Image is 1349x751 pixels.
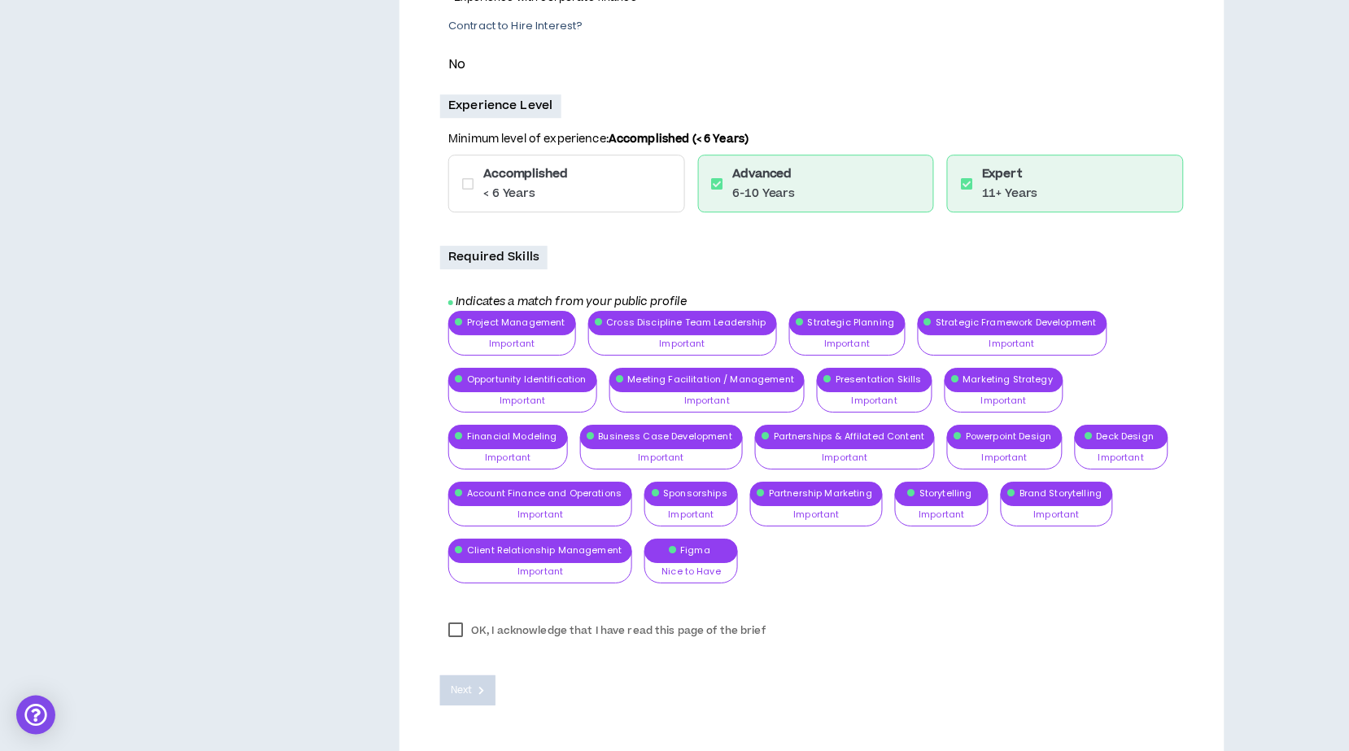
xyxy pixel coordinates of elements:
[609,131,749,147] b: Accomplished (< 6 Years)
[440,94,561,117] p: Experience Level
[448,19,1183,33] p: Contract to Hire Interest?
[733,165,796,182] h6: Advanced
[982,186,1038,202] p: 11+ Years
[440,618,774,643] label: OK, I acknowledge that I have read this page of the brief
[982,165,1038,182] h6: Expert
[440,246,548,269] p: Required Skills
[448,294,687,311] i: Indicates a match from your public profile
[451,683,472,698] span: Next
[16,696,55,735] div: Open Intercom Messenger
[448,131,1183,155] p: Minimum level of experience:
[483,186,567,202] p: < 6 Years
[440,675,496,705] button: Next
[733,186,796,202] p: 6-10 Years
[448,54,1183,75] p: No
[483,165,567,182] h6: Accomplished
